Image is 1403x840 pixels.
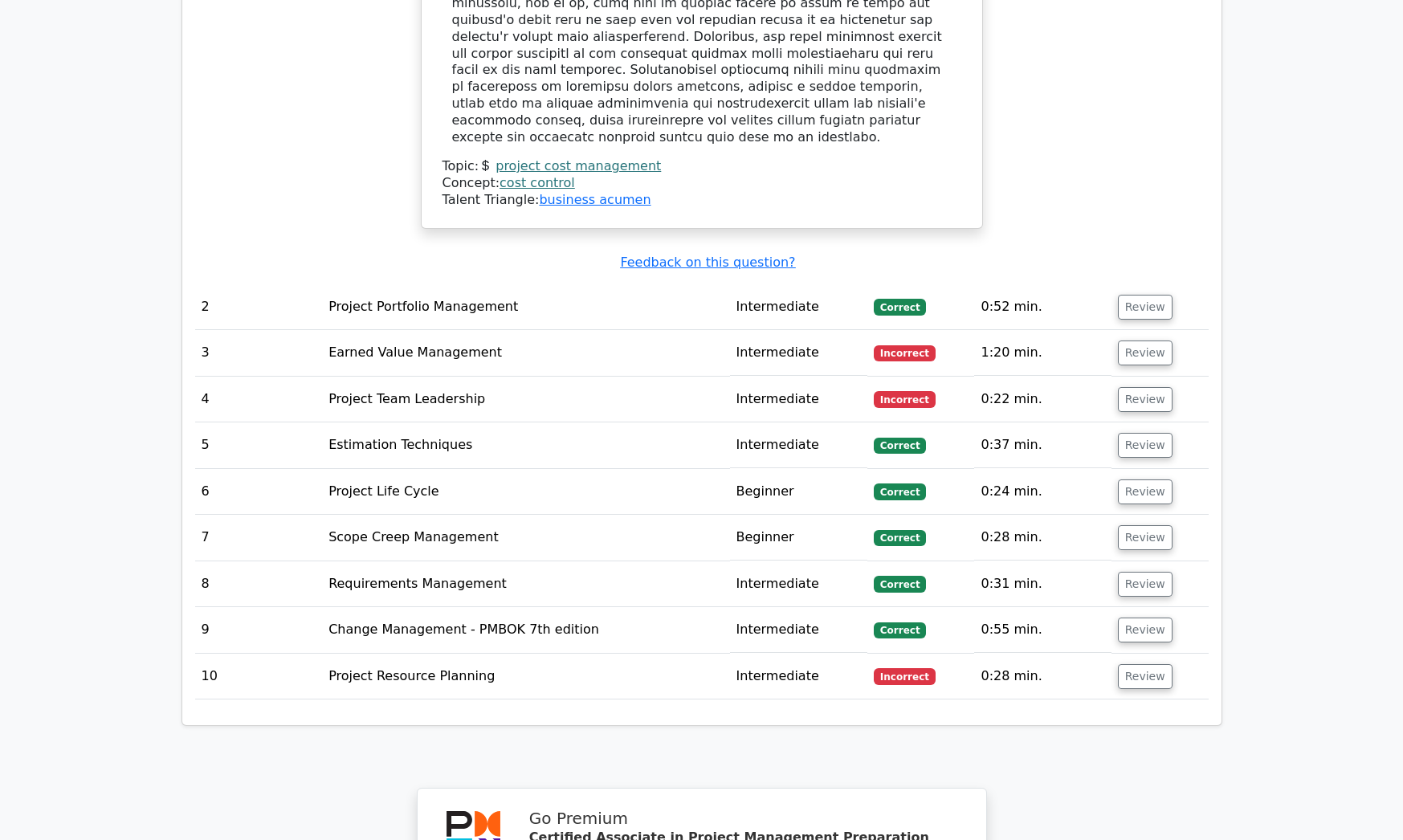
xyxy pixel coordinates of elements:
button: Review [1118,340,1173,365]
td: 2 [195,284,323,330]
td: 9 [195,607,323,653]
div: Topic: [443,158,961,175]
td: 0:22 min. [974,377,1111,422]
td: 0:24 min. [974,469,1111,515]
td: Intermediate [730,422,867,468]
button: Review [1118,295,1173,320]
span: Correct [874,438,926,454]
td: Project Portfolio Management [322,284,729,330]
span: Correct [874,576,926,592]
button: Review [1118,387,1173,412]
td: Project Life Cycle [322,469,729,515]
td: 0:28 min. [974,515,1111,561]
td: 1:20 min. [974,330,1111,376]
button: Review [1118,664,1173,689]
button: Review [1118,572,1173,597]
span: Incorrect [874,668,936,684]
td: Intermediate [730,284,867,330]
a: project cost management [496,158,661,173]
td: Earned Value Management [322,330,729,376]
span: Correct [874,622,926,638]
td: Scope Creep Management [322,515,729,561]
a: cost control [500,175,575,190]
td: 0:52 min. [974,284,1111,330]
td: Project Team Leadership [322,377,729,422]
span: Incorrect [874,391,936,407]
td: 0:55 min. [974,607,1111,653]
div: Concept: [443,175,961,192]
td: Intermediate [730,377,867,422]
span: Correct [874,483,926,500]
td: 3 [195,330,323,376]
td: 0:31 min. [974,561,1111,607]
td: 0:37 min. [974,422,1111,468]
td: Requirements Management [322,561,729,607]
a: business acumen [539,192,651,207]
td: Intermediate [730,330,867,376]
td: Beginner [730,515,867,561]
td: 6 [195,469,323,515]
td: Beginner [730,469,867,515]
td: Project Resource Planning [322,654,729,699]
td: 5 [195,422,323,468]
button: Review [1118,433,1173,458]
span: Incorrect [874,345,936,361]
td: 8 [195,561,323,607]
td: 10 [195,654,323,699]
button: Review [1118,525,1173,550]
td: Intermediate [730,607,867,653]
td: 4 [195,377,323,422]
span: Correct [874,299,926,315]
td: 0:28 min. [974,654,1111,699]
div: Talent Triangle: [443,158,961,208]
td: Intermediate [730,654,867,699]
button: Review [1118,618,1173,642]
td: Intermediate [730,561,867,607]
a: Feedback on this question? [620,255,795,270]
td: 7 [195,515,323,561]
button: Review [1118,479,1173,504]
td: Change Management - PMBOK 7th edition [322,607,729,653]
span: Correct [874,530,926,546]
td: Estimation Techniques [322,422,729,468]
